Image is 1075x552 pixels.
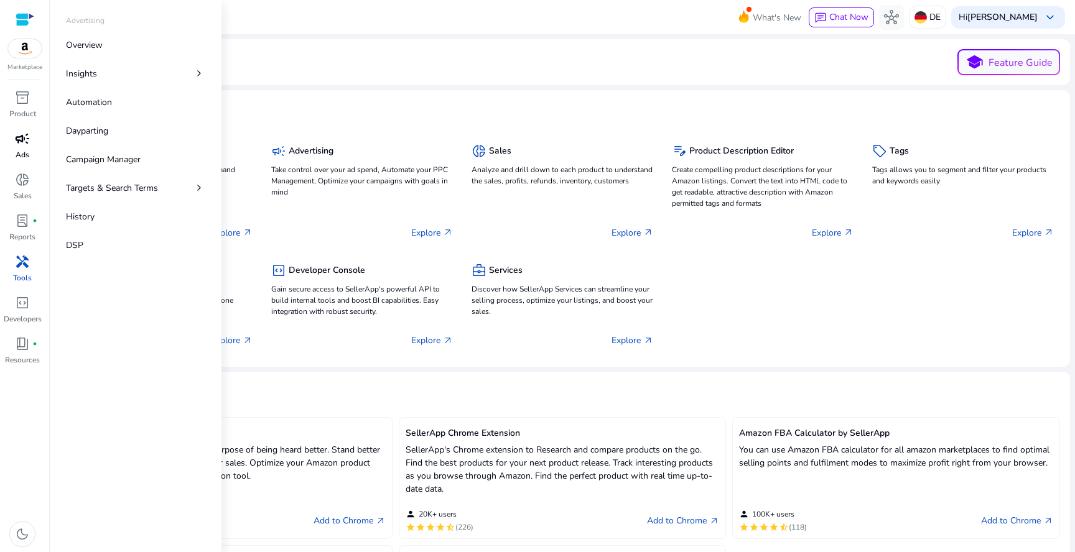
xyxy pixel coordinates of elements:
[647,513,719,528] a: Add to Chromearrow_outward
[879,5,904,30] button: hub
[15,254,30,269] span: handyman
[15,336,30,351] span: book_4
[7,63,42,72] p: Marketplace
[1012,226,1054,239] p: Explore
[66,182,158,195] p: Targets & Search Terms
[779,522,789,532] mat-icon: star_half
[1044,228,1054,237] span: arrow_outward
[66,124,108,137] p: Dayparting
[809,7,874,27] button: chatChat Now
[66,67,97,80] p: Insights
[15,131,30,146] span: campaign
[376,516,386,526] span: arrow_outward
[739,509,749,519] mat-icon: person
[989,55,1053,70] p: Feature Guide
[289,146,333,157] h5: Advertising
[243,228,253,237] span: arrow_outward
[193,182,205,194] span: chevron_right
[739,443,1053,469] p: You can use Amazon FBA calculator for all amazon marketplaces to find optimal selling points and ...
[472,164,653,186] p: Analyze and drill down to each product to understand the sales, profits, refunds, inventory, cust...
[411,334,453,347] p: Explore
[15,172,30,187] span: donut_small
[489,265,523,276] h5: Services
[844,228,854,237] span: arrow_outward
[443,228,453,237] span: arrow_outward
[981,513,1053,528] a: Add to Chromearrow_outward
[759,522,769,532] mat-icon: star
[72,443,386,482] p: Tailor make your listing for the sole purpose of being heard better. Stand better than your compe...
[749,522,759,532] mat-icon: star
[643,228,653,237] span: arrow_outward
[271,164,453,198] p: Take control over your ad spend, Automate your PPC Management, Optimize your campaigns with goals...
[66,210,95,223] p: History
[1043,10,1058,25] span: keyboard_arrow_down
[15,527,30,541] span: dark_mode
[612,226,653,239] p: Explore
[445,522,455,532] mat-icon: star_half
[752,509,794,519] span: 100K+ users
[753,7,801,29] span: What's New
[612,334,653,347] p: Explore
[472,263,486,278] span: business_center
[489,146,511,157] h5: Sales
[884,10,899,25] span: hub
[929,6,941,28] p: DE
[406,509,416,519] mat-icon: person
[872,144,887,159] span: sell
[15,213,30,228] span: lab_profile
[435,522,445,532] mat-icon: star
[769,522,779,532] mat-icon: star
[672,144,687,159] span: edit_note
[211,226,253,239] p: Explore
[66,153,141,166] p: Campaign Manager
[4,313,42,324] p: Developers
[914,11,927,24] img: de.svg
[9,231,35,242] p: Reports
[66,15,105,26] p: Advertising
[814,12,827,24] span: chat
[271,263,286,278] span: code_blocks
[443,336,453,346] span: arrow_outward
[472,144,486,159] span: donut_small
[66,39,103,52] p: Overview
[416,522,426,532] mat-icon: star
[66,96,112,109] p: Automation
[66,239,83,252] p: DSP
[9,108,36,119] p: Product
[419,509,457,519] span: 20K+ users
[14,190,32,201] p: Sales
[72,428,386,439] h5: Amazon Keyword Research Tool
[406,522,416,532] mat-icon: star
[314,513,386,528] a: Add to Chromearrow_outward
[709,516,719,526] span: arrow_outward
[13,272,32,283] p: Tools
[16,149,29,160] p: Ads
[957,49,1060,75] button: schoolFeature Guide
[472,283,653,317] p: Discover how SellerApp Services can streamline your selling process, optimize your listings, and ...
[32,341,37,346] span: fiber_manual_record
[5,354,40,366] p: Resources
[966,53,984,71] span: school
[739,428,1053,439] h5: Amazon FBA Calculator by SellerApp
[1043,516,1053,526] span: arrow_outward
[271,144,286,159] span: campaign
[789,522,807,532] span: (118)
[271,283,453,317] p: Gain secure access to SellerApp's powerful API to build internal tools and boost BI capabilities....
[672,164,854,209] p: Create compelling product descriptions for your Amazon listings. Convert the text into HTML code ...
[426,522,435,532] mat-icon: star
[406,443,720,495] p: SellerApp's Chrome extension to Research and compare products on the go. Find the best products f...
[15,295,30,310] span: code_blocks
[211,334,253,347] p: Explore
[643,336,653,346] span: arrow_outward
[411,226,453,239] p: Explore
[455,522,473,532] span: (226)
[967,11,1038,23] b: [PERSON_NAME]
[829,11,868,23] span: Chat Now
[890,146,909,157] h5: Tags
[689,146,794,157] h5: Product Description Editor
[959,13,1038,22] p: Hi
[15,90,30,105] span: inventory_2
[8,39,42,58] img: amazon.svg
[243,336,253,346] span: arrow_outward
[193,67,205,80] span: chevron_right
